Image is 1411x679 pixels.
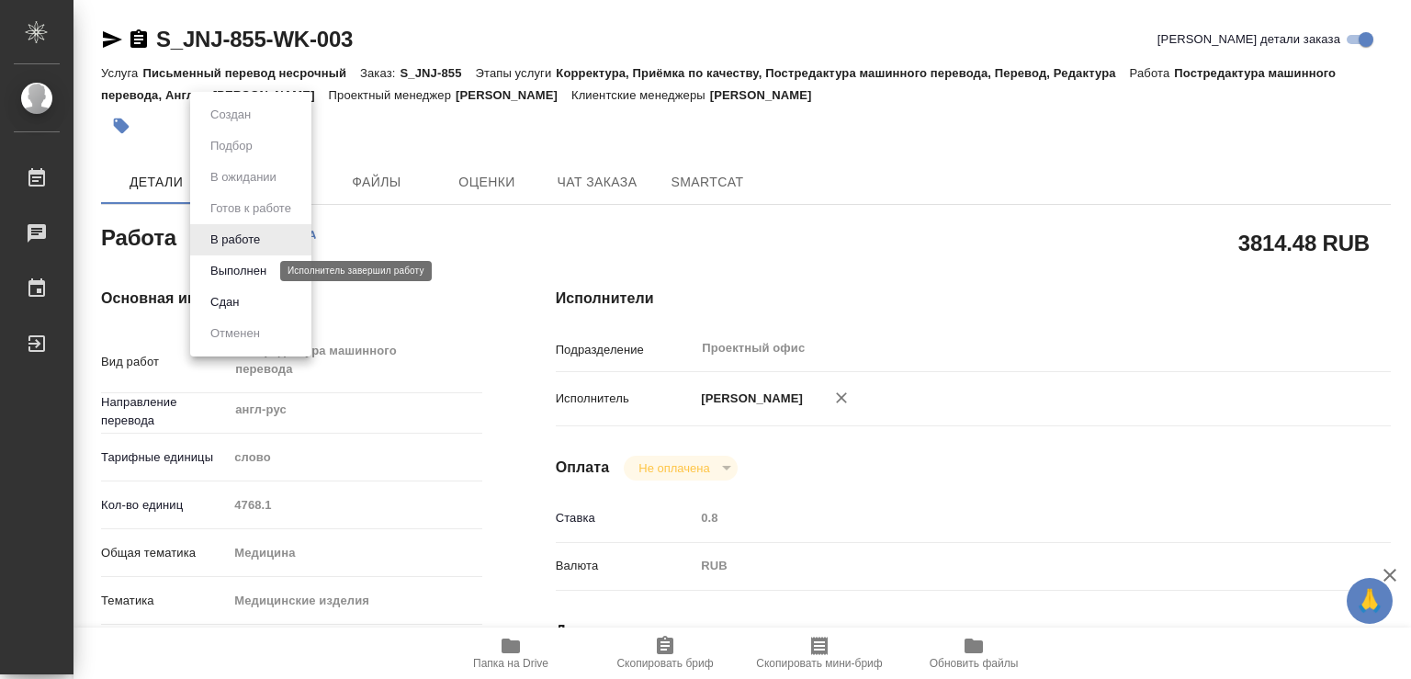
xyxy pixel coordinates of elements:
button: Создан [205,105,256,125]
button: В ожидании [205,167,282,187]
button: Выполнен [205,261,272,281]
button: В работе [205,230,265,250]
button: Сдан [205,292,244,312]
button: Подбор [205,136,258,156]
button: Готов к работе [205,198,297,219]
button: Отменен [205,323,265,344]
